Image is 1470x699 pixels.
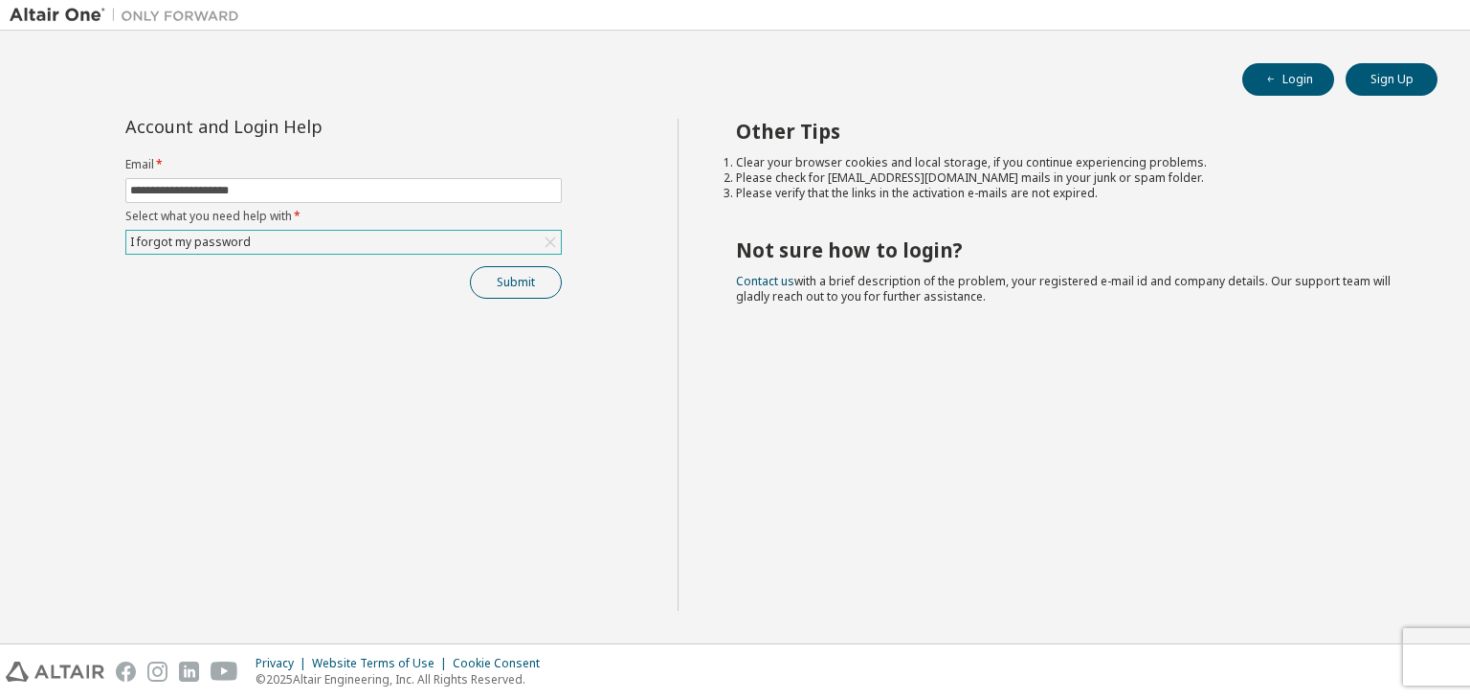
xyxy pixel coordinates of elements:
li: Clear your browser cookies and local storage, if you continue experiencing problems. [736,155,1404,170]
img: linkedin.svg [179,662,199,682]
div: Website Terms of Use [312,656,453,671]
img: altair_logo.svg [6,662,104,682]
div: Cookie Consent [453,656,551,671]
li: Please check for [EMAIL_ADDRESS][DOMAIN_NAME] mails in your junk or spam folder. [736,170,1404,186]
div: Account and Login Help [125,119,475,134]
div: I forgot my password [127,232,254,253]
li: Please verify that the links in the activation e-mails are not expired. [736,186,1404,201]
label: Select what you need help with [125,209,562,224]
img: instagram.svg [147,662,167,682]
img: youtube.svg [211,662,238,682]
span: with a brief description of the problem, your registered e-mail id and company details. Our suppo... [736,273,1391,304]
p: © 2025 Altair Engineering, Inc. All Rights Reserved. [256,671,551,688]
img: Altair One [10,6,249,25]
h2: Not sure how to login? [736,237,1404,262]
img: facebook.svg [116,662,136,682]
label: Email [125,157,562,172]
h2: Other Tips [736,119,1404,144]
div: Privacy [256,656,312,671]
button: Sign Up [1346,63,1437,96]
button: Login [1242,63,1334,96]
a: Contact us [736,273,794,289]
button: Submit [470,266,562,299]
div: I forgot my password [126,231,561,254]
